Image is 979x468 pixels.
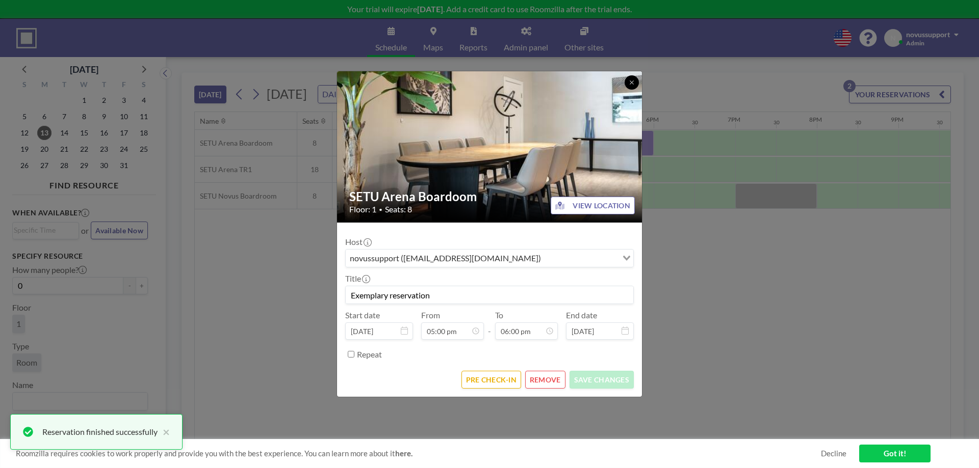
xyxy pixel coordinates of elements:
span: novussupport ([EMAIL_ADDRESS][DOMAIN_NAME]) [348,252,543,265]
a: Got it! [859,445,931,462]
button: close [158,426,170,438]
label: To [495,310,503,320]
div: Search for option [346,250,633,267]
div: Reservation finished successfully [42,426,158,438]
label: Repeat [357,349,382,360]
span: • [379,206,382,213]
h2: SETU Arena Boardoom [349,189,631,204]
span: Floor: 1 [349,204,376,214]
label: From [421,310,440,320]
span: - [488,314,491,336]
button: PRE CHECK-IN [461,371,521,389]
input: (No title) [346,286,633,304]
label: Start date [345,310,380,320]
span: Roomzilla requires cookies to work properly and provide you with the best experience. You can lea... [16,449,821,458]
label: End date [566,310,597,320]
input: Search for option [544,252,616,265]
button: VIEW LOCATION [551,197,635,214]
span: Seats: 8 [385,204,412,214]
img: 537.jpg [337,45,643,249]
button: REMOVE [525,371,565,389]
a: Decline [821,449,846,458]
label: Title [345,273,369,284]
button: SAVE CHANGES [570,371,634,389]
label: Host [345,237,371,247]
a: here. [395,449,413,458]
